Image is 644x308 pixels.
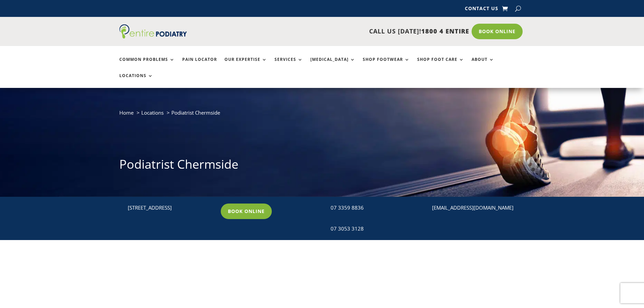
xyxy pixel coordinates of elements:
a: [MEDICAL_DATA] [310,57,355,72]
a: Book Online [221,204,272,219]
span: Podiatrist Chermside [171,109,220,116]
a: Home [119,109,134,116]
a: About [472,57,494,72]
h1: Podiatrist Chermside [119,156,525,176]
a: Entire Podiatry [119,33,187,40]
a: Locations [119,73,153,88]
a: Services [275,57,303,72]
div: [STREET_ADDRESS] [128,204,215,212]
a: Pain Locator [182,57,217,72]
a: Locations [141,109,164,116]
a: Common Problems [119,57,175,72]
a: Shop Foot Care [417,57,464,72]
a: Book Online [472,24,523,39]
div: 07 3053 3128 [331,224,418,233]
img: logo (1) [119,24,187,39]
a: [EMAIL_ADDRESS][DOMAIN_NAME] [432,204,514,211]
a: Contact Us [465,6,498,14]
nav: breadcrumb [119,108,525,122]
p: CALL US [DATE]! [213,27,469,36]
a: Shop Footwear [363,57,410,72]
span: 1800 4 ENTIRE [421,27,469,35]
p: 07 3359 8836 [331,204,418,212]
a: Our Expertise [224,57,267,72]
